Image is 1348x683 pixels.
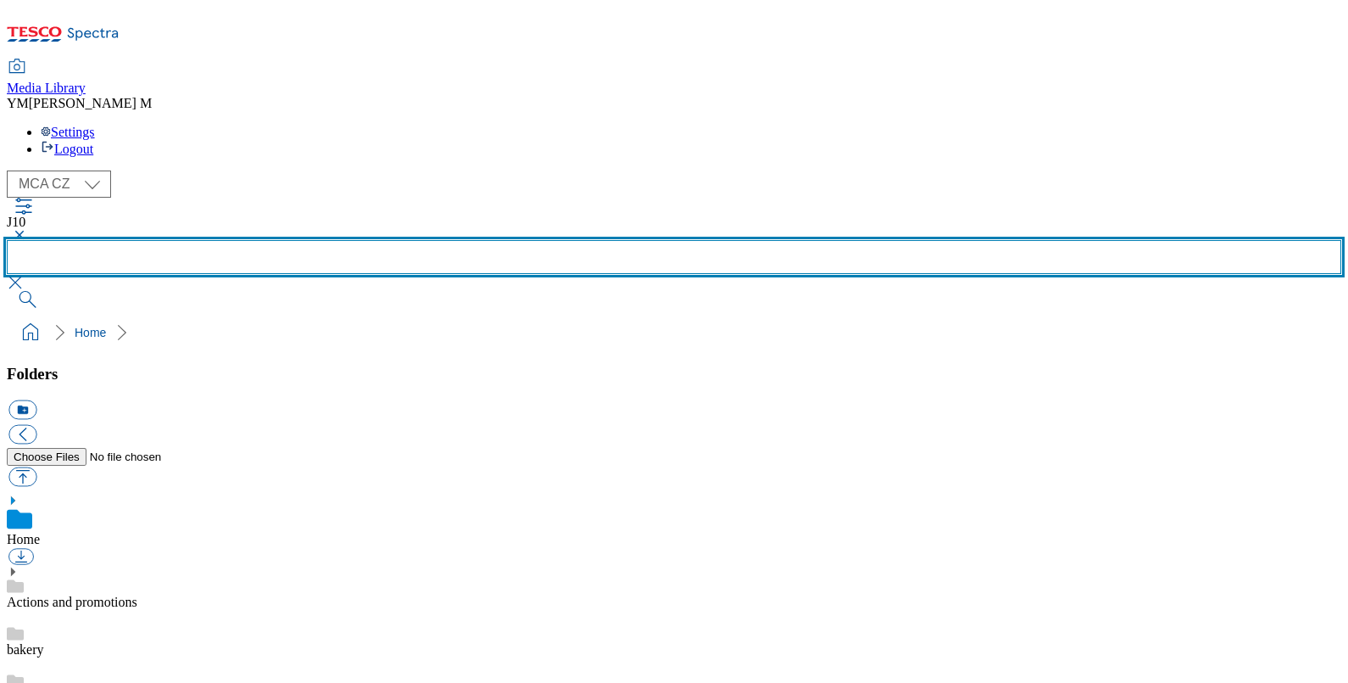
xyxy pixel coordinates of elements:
[7,60,86,96] a: Media Library
[75,326,106,339] a: Home
[41,142,93,156] a: Logout
[7,81,86,95] span: Media Library
[41,125,95,139] a: Settings
[7,96,29,110] span: YM
[7,365,1341,383] h3: Folders
[17,319,44,346] a: home
[7,215,25,229] span: J10
[7,532,40,546] a: Home
[7,316,1341,349] nav: breadcrumb
[29,96,152,110] span: [PERSON_NAME] M
[7,642,44,657] a: bakery
[7,595,137,609] a: Actions and promotions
